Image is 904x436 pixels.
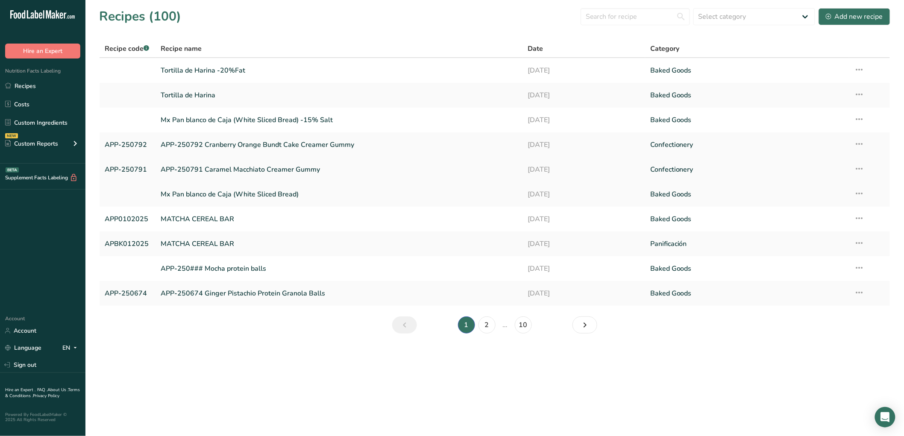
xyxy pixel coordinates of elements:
a: Baked Goods [650,210,844,228]
a: APBK012025 [105,235,150,253]
a: APP-250791 Caramel Macchiato Creamer Gummy [161,161,518,178]
input: Search for recipe [581,8,690,25]
a: Baked Goods [650,185,844,203]
a: Terms & Conditions . [5,387,80,399]
a: [DATE] [528,210,640,228]
div: EN [62,343,80,353]
h1: Recipes (100) [99,7,181,26]
a: [DATE] [528,86,640,104]
a: Baked Goods [650,260,844,278]
a: APP0102025 [105,210,150,228]
a: APP-250674 Ginger Pistachio Protein Granola Balls [161,284,518,302]
a: Page 10. [515,316,532,334]
a: Next page [572,316,597,334]
a: Baked Goods [650,86,844,104]
button: Hire an Expert [5,44,80,59]
a: [DATE] [528,235,640,253]
a: Hire an Expert . [5,387,35,393]
a: APP-250791 [105,161,150,178]
a: Mx Pan blanco de Caja (White Sliced Bread) [161,185,518,203]
a: Baked Goods [650,111,844,129]
span: Recipe name [161,44,202,54]
a: [DATE] [528,284,640,302]
a: [DATE] [528,260,640,278]
a: Language [5,340,41,355]
a: Page 2. [478,316,496,334]
a: [DATE] [528,161,640,178]
button: Add new recipe [819,8,890,25]
div: Custom Reports [5,139,58,148]
a: MATCHA CEREAL BAR [161,210,518,228]
a: MATCHA CEREAL BAR [161,235,518,253]
a: [DATE] [528,111,640,129]
a: Confectionery [650,136,844,154]
a: [DATE] [528,185,640,203]
span: Recipe code [105,44,149,53]
a: Previous page [392,316,417,334]
div: Open Intercom Messenger [875,407,895,427]
a: Tortilla de Harina -20%Fat [161,61,518,79]
a: About Us . [47,387,68,393]
a: Tortilla de Harina [161,86,518,104]
a: Confectionery [650,161,844,178]
div: Add new recipe [826,12,883,22]
div: NEW [5,133,18,138]
a: Baked Goods [650,284,844,302]
div: BETA [6,167,19,173]
a: Privacy Policy [33,393,59,399]
a: APP-250792 Cranberry Orange Bundt Cake Creamer Gummy [161,136,518,154]
a: Panificación [650,235,844,253]
a: Baked Goods [650,61,844,79]
span: Date [528,44,543,54]
span: Category [650,44,679,54]
a: APP-250674 [105,284,150,302]
div: Powered By FoodLabelMaker © 2025 All Rights Reserved [5,412,80,422]
a: APP-250### Mocha protein balls [161,260,518,278]
a: FAQ . [37,387,47,393]
a: Mx Pan blanco de Caja (White Sliced Bread) -15% Salt [161,111,518,129]
a: [DATE] [528,61,640,79]
a: APP-250792 [105,136,150,154]
a: [DATE] [528,136,640,154]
